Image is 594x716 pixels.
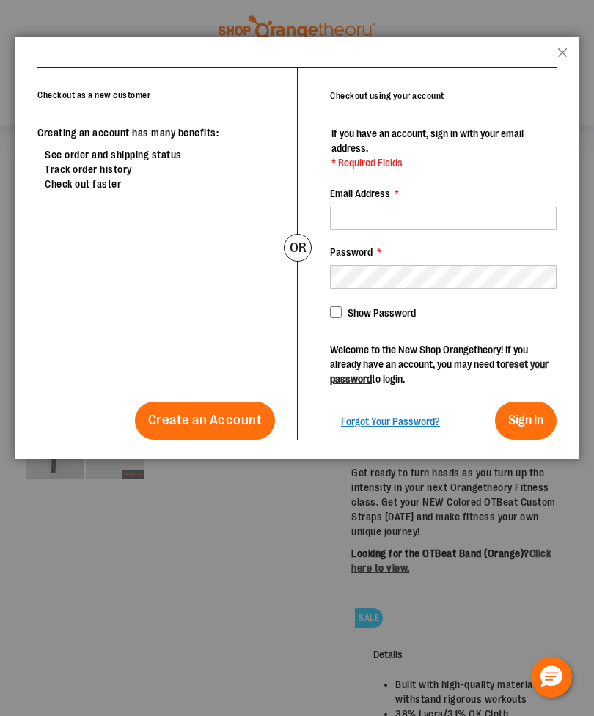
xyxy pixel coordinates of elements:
div: or [284,234,312,262]
strong: Checkout using your account [330,91,444,101]
p: Creating an account has many benefits: [37,125,275,140]
span: Forgot Your Password? [341,416,440,427]
span: Password [330,246,373,258]
li: See order and shipping status [45,147,275,162]
span: If you have an account, sign in with your email address. [331,128,524,154]
button: Hello, have a question? Let’s chat. [531,657,572,698]
span: Show Password [348,307,416,319]
span: Sign In [508,413,543,427]
button: Sign In [495,402,557,440]
strong: Checkout as a new customer [37,90,150,100]
span: Create an Account [148,412,263,428]
li: Check out faster [45,177,275,191]
a: Create an Account [135,402,276,440]
li: Track order history [45,162,275,177]
a: reset your password [330,358,549,385]
a: Forgot Your Password? [341,414,440,429]
span: Email Address [330,188,390,199]
p: Welcome to the New Shop Orangetheory! If you already have an account, you may need to to login. [330,342,557,386]
span: * Required Fields [331,155,555,170]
